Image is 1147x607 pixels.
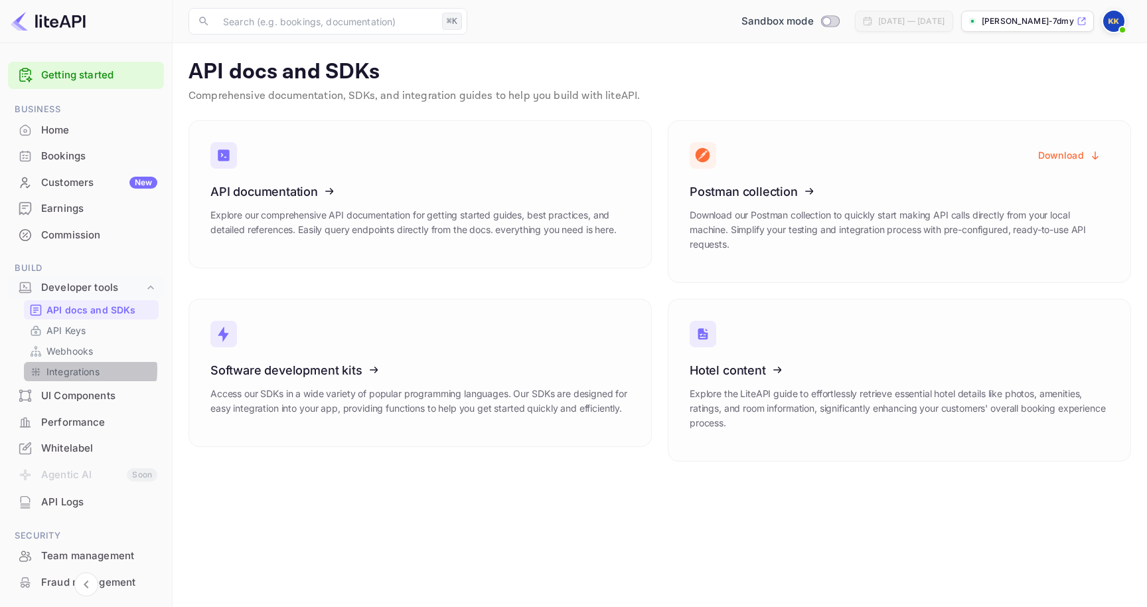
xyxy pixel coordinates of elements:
div: Webhooks [24,341,159,361]
a: Home [8,118,164,142]
button: Download [1030,142,1109,168]
a: Whitelabel [8,436,164,460]
span: Build [8,261,164,276]
p: Explore the LiteAPI guide to effortlessly retrieve essential hotel details like photos, amenities... [690,387,1109,430]
div: Home [8,118,164,143]
div: Earnings [8,196,164,222]
div: Integrations [24,362,159,381]
p: Webhooks [46,344,93,358]
div: UI Components [8,383,164,409]
div: Performance [8,410,164,436]
span: Sandbox mode [741,14,814,29]
div: Developer tools [41,280,144,296]
a: API Logs [8,489,164,514]
p: Explore our comprehensive API documentation for getting started guides, best practices, and detai... [210,208,630,237]
p: API Keys [46,323,86,337]
a: API docs and SDKs [29,303,153,317]
p: Access our SDKs in a wide variety of popular programming languages. Our SDKs are designed for eas... [210,387,630,416]
div: Bookings [8,143,164,169]
p: Download our Postman collection to quickly start making API calls directly from your local machin... [690,208,1109,252]
a: Getting started [41,68,157,83]
a: UI Components [8,383,164,408]
a: Earnings [8,196,164,220]
div: New [129,177,157,189]
div: Developer tools [8,276,164,300]
div: API docs and SDKs [24,300,159,319]
p: API docs and SDKs [189,59,1131,86]
div: Fraud management [41,575,157,590]
a: Integrations [29,365,153,379]
div: Whitelabel [41,441,157,456]
a: Bookings [8,143,164,168]
div: API Keys [24,321,159,340]
a: Team management [8,543,164,568]
div: Team management [41,549,157,564]
div: UI Components [41,389,157,404]
a: Performance [8,410,164,434]
div: API Logs [8,489,164,515]
div: Customers [41,175,157,191]
div: Performance [41,415,157,430]
p: API docs and SDKs [46,303,136,317]
div: Switch to Production mode [736,14,844,29]
div: Commission [41,228,157,243]
div: Commission [8,222,164,248]
h3: API documentation [210,185,630,199]
img: Kristen Kotkas [1103,11,1124,32]
a: CustomersNew [8,170,164,195]
div: API Logs [41,495,157,510]
p: Integrations [46,365,100,379]
div: Home [41,123,157,138]
div: Getting started [8,62,164,89]
p: [PERSON_NAME]-7dmyq.n... [982,15,1074,27]
h3: Hotel content [690,363,1109,377]
div: Team management [8,543,164,569]
div: Bookings [41,149,157,164]
img: LiteAPI logo [11,11,86,32]
a: Hotel contentExplore the LiteAPI guide to effortlessly retrieve essential hotel details like phot... [668,299,1131,462]
a: Webhooks [29,344,153,358]
a: API documentationExplore our comprehensive API documentation for getting started guides, best pra... [189,120,652,268]
h3: Software development kits [210,363,630,377]
h3: Postman collection [690,185,1109,199]
a: Commission [8,222,164,247]
button: Collapse navigation [74,572,98,596]
div: ⌘K [442,13,462,30]
a: Fraud management [8,570,164,594]
div: [DATE] — [DATE] [878,15,945,27]
span: Business [8,102,164,117]
p: Comprehensive documentation, SDKs, and integration guides to help you build with liteAPI. [189,88,1131,104]
div: Earnings [41,201,157,217]
input: Search (e.g. bookings, documentation) [215,8,437,35]
a: API Keys [29,323,153,337]
div: Fraud management [8,570,164,596]
a: Software development kitsAccess our SDKs in a wide variety of popular programming languages. Our ... [189,299,652,447]
div: CustomersNew [8,170,164,196]
div: Whitelabel [8,436,164,462]
span: Security [8,529,164,543]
